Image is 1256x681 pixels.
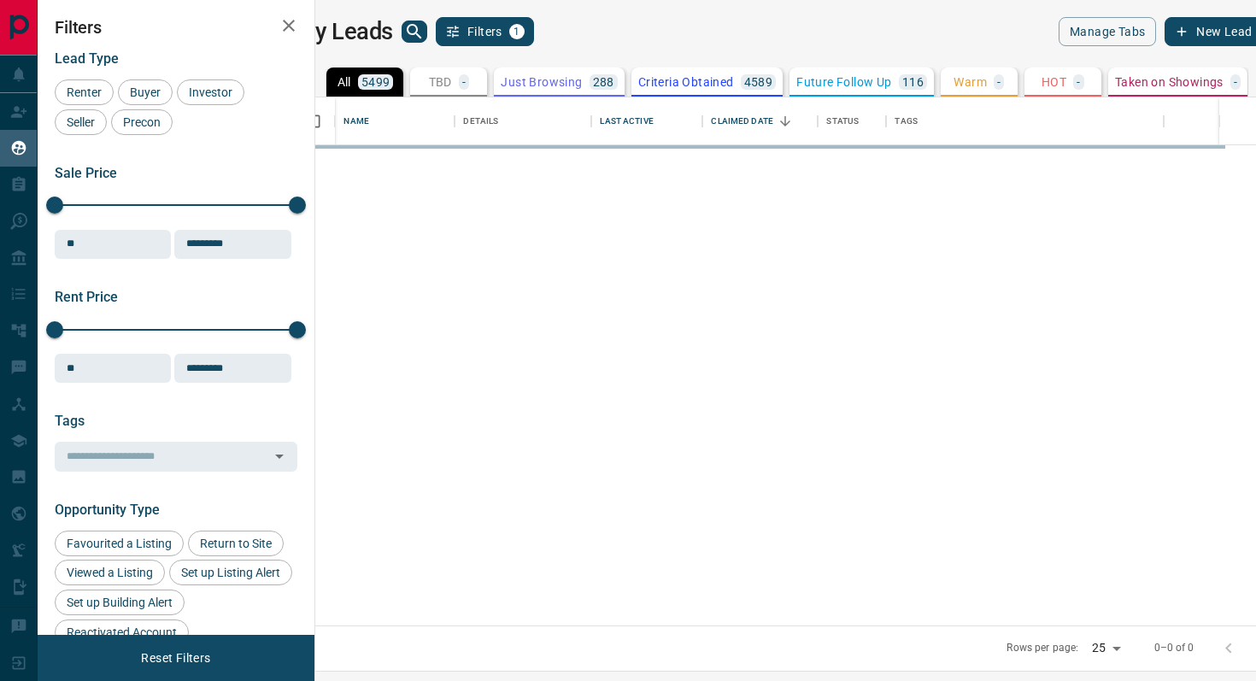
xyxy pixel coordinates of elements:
p: - [462,76,466,88]
div: Favourited a Listing [55,531,184,556]
div: Set up Building Alert [55,590,185,615]
p: - [1077,76,1080,88]
span: Viewed a Listing [61,566,159,579]
p: TBD [429,76,452,88]
span: Tags [55,413,85,429]
p: 5499 [361,76,390,88]
span: Lead Type [55,50,119,67]
p: - [1234,76,1237,88]
div: Investor [177,79,244,105]
div: Viewed a Listing [55,560,165,585]
div: Last Active [591,97,702,145]
h2: Filters [55,17,297,38]
span: Buyer [124,85,167,99]
button: Open [267,444,291,468]
button: search button [402,21,427,43]
span: Sale Price [55,165,117,181]
p: Just Browsing [501,76,582,88]
div: Precon [111,109,173,135]
p: - [997,76,1001,88]
div: Renter [55,79,114,105]
span: Opportunity Type [55,502,160,518]
p: 116 [902,76,924,88]
div: Claimed Date [702,97,818,145]
p: 0–0 of 0 [1154,641,1194,655]
p: Future Follow Up [796,76,891,88]
div: Reactivated Account [55,619,189,645]
p: Rows per page: [1007,641,1078,655]
div: Details [463,97,498,145]
div: Name [335,97,455,145]
div: Details [455,97,591,145]
span: Seller [61,115,101,129]
p: HOT [1042,76,1066,88]
p: Criteria Obtained [638,76,734,88]
span: Set up Building Alert [61,596,179,609]
div: Return to Site [188,531,284,556]
p: Taken on Showings [1115,76,1224,88]
p: Warm [954,76,987,88]
button: Sort [773,109,797,133]
div: Claimed Date [711,97,773,145]
div: Set up Listing Alert [169,560,292,585]
span: 1 [511,26,523,38]
span: Investor [183,85,238,99]
p: All [337,76,351,88]
span: Renter [61,85,108,99]
div: 25 [1085,636,1126,660]
span: Reactivated Account [61,625,183,639]
p: 4589 [744,76,773,88]
div: Status [818,97,886,145]
div: Status [826,97,859,145]
div: Tags [886,97,1163,145]
span: Rent Price [55,289,118,305]
div: Name [343,97,369,145]
p: 288 [593,76,614,88]
button: Manage Tabs [1059,17,1156,46]
span: Set up Listing Alert [175,566,286,579]
span: Precon [117,115,167,129]
span: Return to Site [194,537,278,550]
div: Last Active [600,97,653,145]
span: Favourited a Listing [61,537,178,550]
h1: My Leads [295,18,393,45]
div: Tags [895,97,918,145]
div: Seller [55,109,107,135]
div: Buyer [118,79,173,105]
button: Reset Filters [130,643,221,672]
button: Filters1 [436,17,534,46]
